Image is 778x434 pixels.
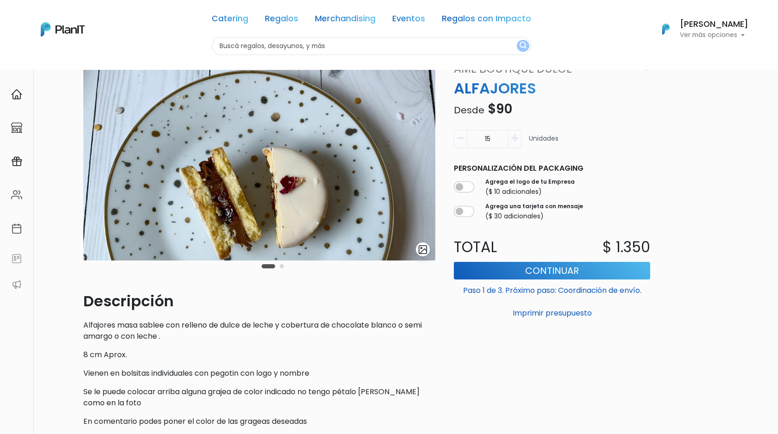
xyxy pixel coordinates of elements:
p: Paso 1 de 3. Próximo paso: Coordinación de envío. [454,281,650,296]
p: En comentario podes poner el color de las grageas deseadas [83,416,435,427]
p: $ 1.350 [602,236,650,258]
img: partners-52edf745621dab592f3b2c58e3bca9d71375a7ef29c3b500c9f145b62cc070d4.svg [11,279,22,290]
a: Regalos con Impacto [442,15,531,26]
p: Unidades [529,134,558,152]
img: WhatsApp_Image_2025-10-06_at_13.51.23__1_.jpeg [83,61,435,260]
img: people-662611757002400ad9ed0e3c099ab2801c6687ba6c219adb57efc949bc21e19d.svg [11,189,22,200]
p: ($ 10 adicionales) [485,187,575,197]
h6: [PERSON_NAME] [680,20,748,29]
label: Agrega el logo de tu Empresa [485,178,575,186]
img: marketplace-4ceaa7011d94191e9ded77b95e3339b90024bf715f7c57f8cf31f2d8c509eaba.svg [11,122,22,133]
img: gallery-light [418,244,428,255]
img: calendar-87d922413cdce8b2cf7b7f5f62616a5cf9e4887200fb71536465627b3292af00.svg [11,223,22,234]
img: search_button-432b6d5273f82d61273b3651a40e1bd1b912527efae98b1b7a1b2c0702e16a8d.svg [520,42,527,50]
button: Carousel Page 1 (Current Slide) [262,264,275,268]
div: ¿Necesitás ayuda? [48,9,133,27]
button: Continuar [454,262,650,279]
p: Total [448,236,552,258]
img: PlanIt Logo [656,19,676,39]
p: ($ 30 adicionales) [485,211,583,221]
p: 8 cm Aprox. [83,349,435,360]
p: Alfajores masa sablee con relleno de dulce de leche y cobertura de chocolate blanco o semi amargo... [83,320,435,342]
img: home-e721727adea9d79c4d83392d1f703f7f8bce08238fde08b1acbfd93340b81755.svg [11,89,22,100]
img: feedback-78b5a0c8f98aac82b08bfc38622c3050aee476f2c9584af64705fc4e61158814.svg [11,253,22,264]
a: Catering [212,15,248,26]
p: Se le puede colocar arriba alguna grajea de color indicado no tengo pétalo [PERSON_NAME] como en ... [83,386,435,409]
a: Regalos [265,15,298,26]
button: PlanIt Logo [PERSON_NAME] Ver más opciones [650,17,748,41]
label: Agrega una tarjeta con mensaje [485,202,583,211]
div: Carousel Pagination [259,260,286,272]
p: Ver más opciones [680,32,748,38]
a: Merchandising [315,15,376,26]
span: $90 [488,100,512,118]
a: Eventos [392,15,425,26]
button: Carousel Page 2 [280,264,284,268]
span: Desde [454,104,484,117]
img: PlanIt Logo [41,22,85,37]
p: Vienen en bolsitas individuales con pegotin con logo y nombre [83,368,435,379]
p: Personalización del packaging [454,163,650,174]
button: Imprimir presupuesto [454,305,650,321]
p: ALFAJORES [448,77,656,99]
img: campaigns-02234683943229c281be62815700db0a1741e53638e28bf9629b52c665b00959.svg [11,156,22,167]
p: Descripción [83,290,435,312]
input: Buscá regalos, desayunos, y más [212,37,531,55]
